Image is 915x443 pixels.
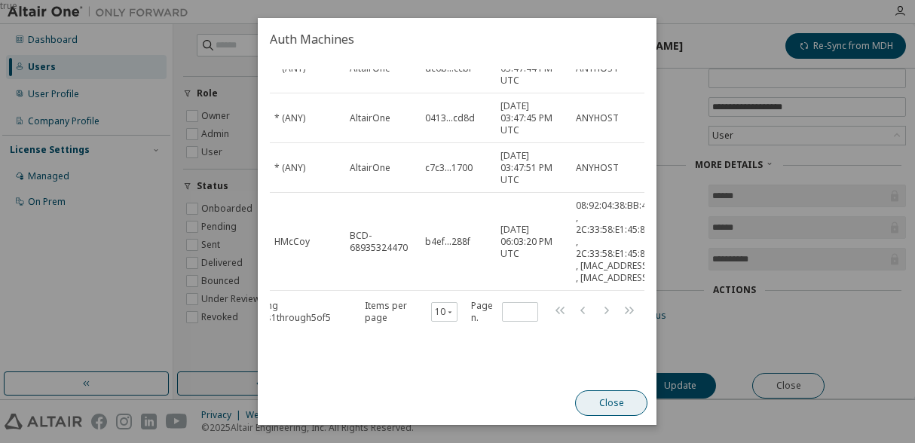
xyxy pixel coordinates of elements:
span: b4ef...288f [425,236,470,248]
span: ANYHOST [576,162,619,174]
button: Close [576,390,648,416]
span: [DATE] 06:03:20 PM UTC [500,224,562,260]
h2: Auth Machines [258,18,656,60]
span: AltairOne [350,112,390,124]
span: [DATE] 03:47:51 PM UTC [500,150,562,186]
span: HMcCoy [274,236,310,248]
span: 0413...cd8d [425,112,475,124]
span: Page n. [471,300,538,324]
span: AltairOne [350,162,390,174]
span: * (ANY) [274,162,305,174]
span: 08:92:04:38:BB:48 , 2C:33:58:E1:45:83 , 2C:33:58:E1:45:87 , [MAC_ADDRESS] , [MAC_ADDRESS] [576,200,652,284]
span: ANYHOST [576,112,619,124]
span: c7c3...1700 [425,162,473,174]
span: Items per page [365,300,457,324]
span: BCD-68935324470 [350,230,412,254]
span: Showing entries 1 through 5 of 5 [241,299,331,324]
span: * (ANY) [274,112,305,124]
button: 10 [435,306,454,318]
span: [DATE] 03:47:45 PM UTC [500,100,562,136]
